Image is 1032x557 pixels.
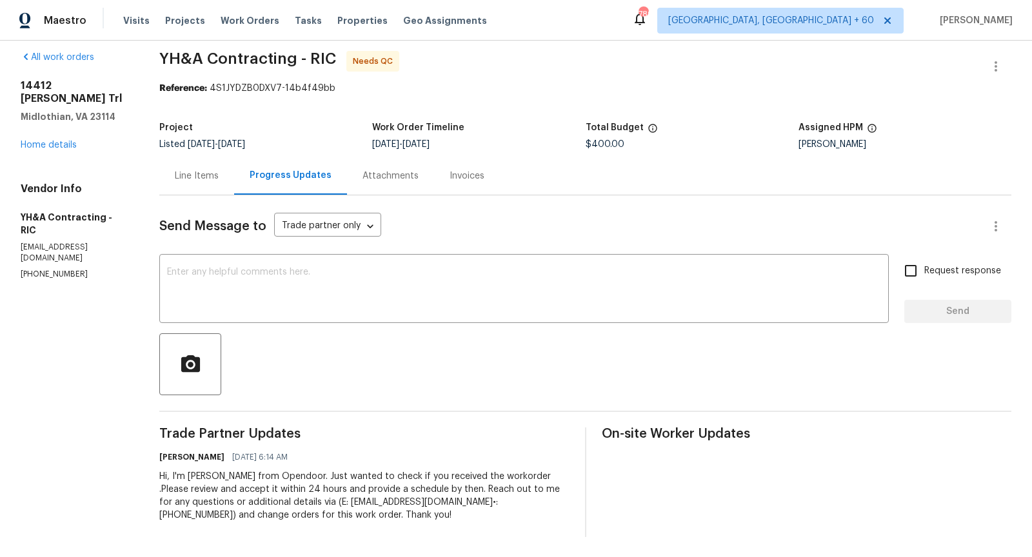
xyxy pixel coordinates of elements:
div: Progress Updates [250,169,332,182]
div: 4S1JYDZB0DXV7-14b4f49bb [159,82,1011,95]
div: Invoices [450,170,484,182]
span: Geo Assignments [403,14,487,27]
span: YH&A Contracting - RIC [159,51,336,66]
span: Listed [159,140,245,149]
h5: Assigned HPM [799,123,863,132]
h5: Midlothian, VA 23114 [21,110,128,123]
b: Reference: [159,84,207,93]
span: [DATE] [402,140,430,149]
span: The total cost of line items that have been proposed by Opendoor. This sum includes line items th... [648,123,658,140]
span: The hpm assigned to this work order. [867,123,877,140]
div: Attachments [362,170,419,182]
span: Needs QC [353,55,398,68]
span: Send Message to [159,220,266,233]
h5: Project [159,123,193,132]
div: [PERSON_NAME] [799,140,1011,149]
h6: [PERSON_NAME] [159,451,224,464]
span: Projects [165,14,205,27]
div: 789 [639,8,648,21]
span: Properties [337,14,388,27]
div: Line Items [175,170,219,182]
h5: YH&A Contracting - RIC [21,211,128,237]
div: Hi, I'm [PERSON_NAME] from Opendoor. Just wanted to check if you received the workorder .Please r... [159,470,569,522]
span: Visits [123,14,150,27]
p: [EMAIL_ADDRESS][DOMAIN_NAME] [21,242,128,264]
span: Maestro [44,14,86,27]
h2: 14412 [PERSON_NAME] Trl [21,79,128,105]
span: On-site Worker Updates [602,427,1011,440]
h5: Work Order Timeline [372,123,464,132]
a: Home details [21,141,77,150]
span: Tasks [295,16,322,25]
span: [DATE] [372,140,399,149]
h4: Vendor Info [21,182,128,195]
span: $400.00 [586,140,624,149]
span: [GEOGRAPHIC_DATA], [GEOGRAPHIC_DATA] + 60 [668,14,874,27]
span: - [372,140,430,149]
h5: Total Budget [586,123,644,132]
p: [PHONE_NUMBER] [21,269,128,280]
span: [DATE] [188,140,215,149]
span: [DATE] [218,140,245,149]
span: Request response [924,264,1001,278]
span: Trade Partner Updates [159,427,569,440]
a: All work orders [21,53,94,62]
span: [PERSON_NAME] [935,14,1013,27]
span: Work Orders [221,14,279,27]
span: - [188,140,245,149]
span: [DATE] 6:14 AM [232,451,288,464]
div: Trade partner only [274,216,381,237]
